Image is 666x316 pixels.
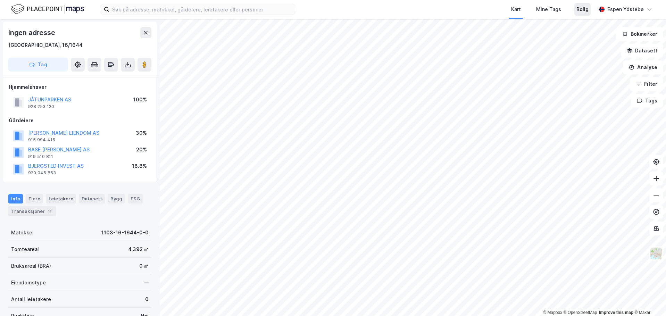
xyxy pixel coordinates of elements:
[607,5,644,14] div: Espen Ydstebø
[109,4,295,15] input: Søk på adresse, matrikkel, gårdeiere, leietakere eller personer
[136,145,147,154] div: 20%
[11,245,39,253] div: Tomteareal
[11,278,46,287] div: Eiendomstype
[511,5,521,14] div: Kart
[616,27,663,41] button: Bokmerker
[11,3,84,15] img: logo.f888ab2527a4732fd821a326f86c7f29.svg
[631,94,663,108] button: Tags
[11,295,51,303] div: Antall leietakere
[576,5,589,14] div: Bolig
[128,194,143,203] div: ESG
[28,170,56,176] div: 920 045 863
[145,295,149,303] div: 0
[144,278,149,287] div: —
[11,262,51,270] div: Bruksareal (BRA)
[630,77,663,91] button: Filter
[621,44,663,58] button: Datasett
[8,194,23,203] div: Info
[28,104,54,109] div: 928 253 120
[108,194,125,203] div: Bygg
[133,95,147,104] div: 100%
[543,310,562,315] a: Mapbox
[9,83,151,91] div: Hjemmelshaver
[132,162,147,170] div: 18.8%
[46,208,53,215] div: 11
[101,228,149,237] div: 1103-16-1644-0-0
[8,58,68,72] button: Tag
[11,228,34,237] div: Matrikkel
[631,283,666,316] div: Kontrollprogram for chat
[599,310,633,315] a: Improve this map
[139,262,149,270] div: 0 ㎡
[8,206,56,216] div: Transaksjoner
[564,310,597,315] a: OpenStreetMap
[79,194,105,203] div: Datasett
[26,194,43,203] div: Eiere
[28,137,55,143] div: 915 994 415
[9,116,151,125] div: Gårdeiere
[8,27,56,38] div: Ingen adresse
[128,245,149,253] div: 4 392 ㎡
[28,154,53,159] div: 919 510 811
[650,247,663,260] img: Z
[8,41,83,49] div: [GEOGRAPHIC_DATA], 16/1644
[623,60,663,74] button: Analyse
[536,5,561,14] div: Mine Tags
[46,194,76,203] div: Leietakere
[136,129,147,137] div: 30%
[631,283,666,316] iframe: Chat Widget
